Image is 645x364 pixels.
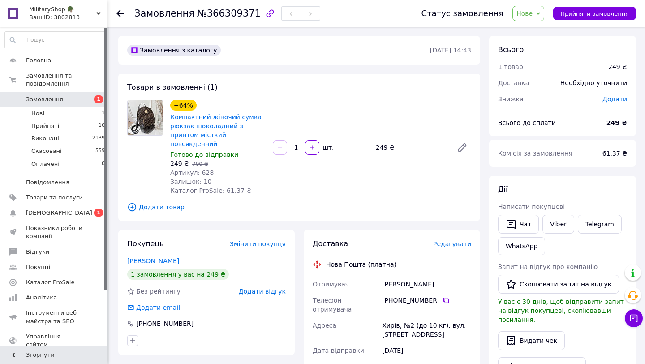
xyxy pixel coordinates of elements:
[31,160,60,168] span: Оплачені
[560,10,629,17] span: Прийняти замовлення
[135,319,194,328] div: [PHONE_NUMBER]
[126,303,181,312] div: Додати email
[26,209,92,217] span: [DEMOGRAPHIC_DATA]
[498,298,624,323] span: У вас є 30 днів, щоб відправити запит на відгук покупцеві, скопіювавши посилання.
[380,342,473,359] div: [DATE]
[31,109,44,117] span: Нові
[127,257,179,264] a: [PERSON_NAME]
[102,109,105,117] span: 1
[239,288,286,295] span: Додати відгук
[127,239,164,248] span: Покупець
[192,161,208,167] span: 700 ₴
[625,309,643,327] button: Чат з покупцем
[99,122,105,130] span: 10
[26,194,83,202] span: Товари та послуги
[102,160,105,168] span: 0
[134,8,194,19] span: Замовлення
[170,178,211,185] span: Залишок: 10
[26,309,83,325] span: Інструменти веб-майстра та SEO
[313,297,352,313] span: Телефон отримувача
[94,209,103,217] span: 1
[26,294,57,302] span: Аналітика
[498,119,556,126] span: Всього до сплати
[170,169,214,176] span: Артикул: 628
[31,147,62,155] span: Скасовані
[498,263,598,270] span: Запит на відгук про компанію
[230,240,286,247] span: Змінити покупця
[26,278,74,286] span: Каталог ProSale
[498,185,507,194] span: Дії
[95,147,105,155] span: 559
[498,331,565,350] button: Видати чек
[498,203,565,210] span: Написати покупцеві
[433,240,471,247] span: Редагувати
[128,100,163,135] img: Компактний жіночий сумка рюкзак шоколадний з принтом місткий повсякденний
[421,9,504,18] div: Статус замовлення
[26,72,107,88] span: Замовлення та повідомлення
[606,119,627,126] b: 249 ₴
[324,260,399,269] div: Нова Пошта (платна)
[116,9,124,18] div: Повернутися назад
[26,95,63,104] span: Замовлення
[372,141,450,154] div: 249 ₴
[26,333,83,349] span: Управління сайтом
[26,178,69,186] span: Повідомлення
[135,303,181,312] div: Додати email
[127,45,221,56] div: Замовлення з каталогу
[313,281,349,288] span: Отримувач
[170,100,197,111] div: −64%
[26,263,50,271] span: Покупці
[498,215,539,234] button: Чат
[94,95,103,103] span: 1
[498,95,524,103] span: Знижка
[498,45,524,54] span: Всього
[602,95,627,103] span: Додати
[516,10,533,17] span: Нове
[136,288,181,295] span: Без рейтингу
[313,322,336,329] span: Адреса
[197,8,261,19] span: №366309371
[313,239,348,248] span: Доставка
[608,62,627,71] div: 249 ₴
[498,63,523,70] span: 1 товар
[553,7,636,20] button: Прийняти замовлення
[127,269,229,280] div: 1 замовлення у вас на 249 ₴
[320,143,335,152] div: шт.
[5,32,105,48] input: Пошук
[170,160,189,167] span: 249 ₴
[578,215,622,234] a: Telegram
[31,134,59,143] span: Виконані
[29,5,96,13] span: MilitaryShop 🪖
[170,187,251,194] span: Каталог ProSale: 61.37 ₴
[29,13,107,22] div: Ваш ID: 3802813
[26,224,83,240] span: Показники роботи компанії
[542,215,574,234] a: Viber
[127,202,471,212] span: Додати товар
[31,122,59,130] span: Прийняті
[430,47,471,54] time: [DATE] 14:43
[92,134,105,143] span: 2139
[498,237,545,255] a: WhatsApp
[382,296,471,305] div: [PHONE_NUMBER]
[26,248,49,256] span: Відгуки
[313,347,364,354] span: Дата відправки
[380,317,473,342] div: Хирів, №2 (до 10 кг): вул. [STREET_ADDRESS]
[170,113,262,147] a: Компактний жіночий сумка рюкзак шоколадний з принтом місткий повсякденний
[380,276,473,292] div: [PERSON_NAME]
[498,79,529,87] span: Доставка
[170,151,238,158] span: Готово до відправки
[453,139,471,156] a: Редагувати
[602,150,627,157] span: 61.37 ₴
[498,275,619,294] button: Скопіювати запит на відгук
[498,150,572,157] span: Комісія за замовлення
[555,73,632,93] div: Необхідно уточнити
[26,56,51,65] span: Головна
